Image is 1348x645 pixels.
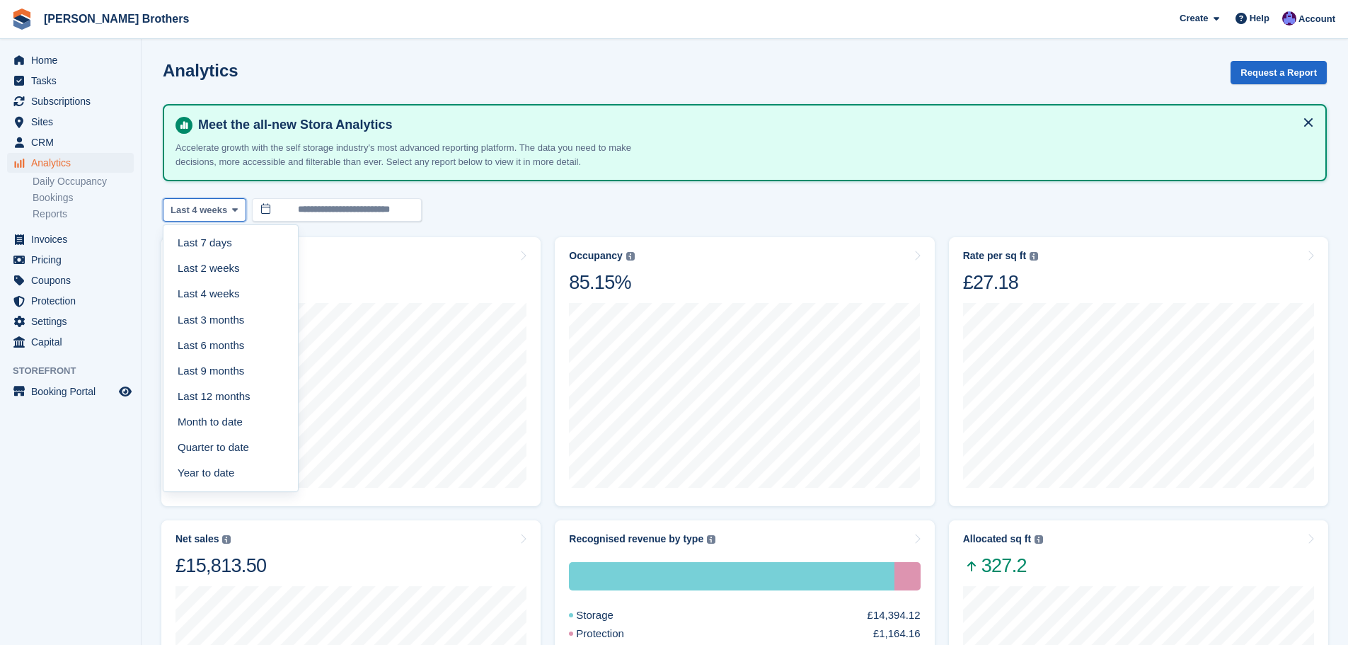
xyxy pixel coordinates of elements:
a: Reports [33,207,134,221]
div: Net sales [175,533,219,545]
button: Request a Report [1231,61,1327,84]
a: menu [7,91,134,111]
img: icon-info-grey-7440780725fd019a000dd9b08b2336e03edf1995a4989e88bcd33f0948082b44.svg [1030,252,1038,261]
span: Last 4 weeks [171,203,227,217]
button: Last 4 weeks [163,198,246,222]
a: Daily Occupancy [33,175,134,188]
img: Becca Clark [1282,11,1296,25]
a: [PERSON_NAME] Brothers [38,7,195,30]
span: Create [1180,11,1208,25]
span: Sites [31,112,116,132]
a: Last 7 days [169,231,292,256]
a: menu [7,291,134,311]
a: Preview store [117,383,134,400]
span: Storefront [13,364,141,378]
div: Recognised revenue by type [569,533,703,545]
span: Invoices [31,229,116,249]
a: Last 2 weeks [169,256,292,282]
span: Analytics [31,153,116,173]
span: CRM [31,132,116,152]
img: icon-info-grey-7440780725fd019a000dd9b08b2336e03edf1995a4989e88bcd33f0948082b44.svg [707,535,715,544]
a: Last 12 months [169,384,292,409]
div: £15,813.50 [175,554,266,578]
a: Year to date [169,460,292,486]
a: Last 4 weeks [169,282,292,307]
a: menu [7,332,134,352]
span: Coupons [31,270,116,290]
a: menu [7,112,134,132]
span: 327.2 [963,554,1043,578]
p: Accelerate growth with the self storage industry's most advanced reporting platform. The data you... [175,141,671,169]
img: icon-info-grey-7440780725fd019a000dd9b08b2336e03edf1995a4989e88bcd33f0948082b44.svg [626,252,635,261]
a: Month to date [169,409,292,435]
a: menu [7,312,134,331]
div: Allocated sq ft [963,533,1031,545]
a: menu [7,229,134,249]
div: £27.18 [963,270,1038,295]
span: Capital [31,332,116,352]
a: menu [7,270,134,290]
a: menu [7,250,134,270]
a: Last 6 months [169,333,292,358]
div: Occupancy [569,250,622,262]
h4: Meet the all-new Stora Analytics [192,117,1314,133]
div: Protection [894,562,921,590]
span: Home [31,50,116,70]
div: Storage [569,562,894,590]
div: Protection [569,626,658,642]
div: £14,394.12 [868,607,921,624]
a: Last 9 months [169,358,292,384]
img: icon-info-grey-7440780725fd019a000dd9b08b2336e03edf1995a4989e88bcd33f0948082b44.svg [222,535,231,544]
a: Bookings [33,191,134,205]
a: menu [7,382,134,401]
span: Account [1298,12,1335,26]
img: icon-info-grey-7440780725fd019a000dd9b08b2336e03edf1995a4989e88bcd33f0948082b44.svg [1035,535,1043,544]
div: 85.15% [569,270,634,295]
h2: Analytics [163,61,238,80]
span: Subscriptions [31,91,116,111]
img: stora-icon-8386f47178a22dfd0bd8f6a31ec36ba5ce8667c1dd55bd0f319d3a0aa187defe.svg [11,8,33,30]
div: Rate per sq ft [963,250,1026,262]
a: menu [7,153,134,173]
a: Last 3 months [169,307,292,333]
span: Protection [31,291,116,311]
div: Storage [569,607,647,624]
div: £1,164.16 [873,626,921,642]
span: Settings [31,312,116,331]
a: Quarter to date [169,435,292,460]
span: Tasks [31,71,116,91]
span: Help [1250,11,1269,25]
a: menu [7,50,134,70]
span: Pricing [31,250,116,270]
a: menu [7,71,134,91]
a: menu [7,132,134,152]
span: Booking Portal [31,382,116,401]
